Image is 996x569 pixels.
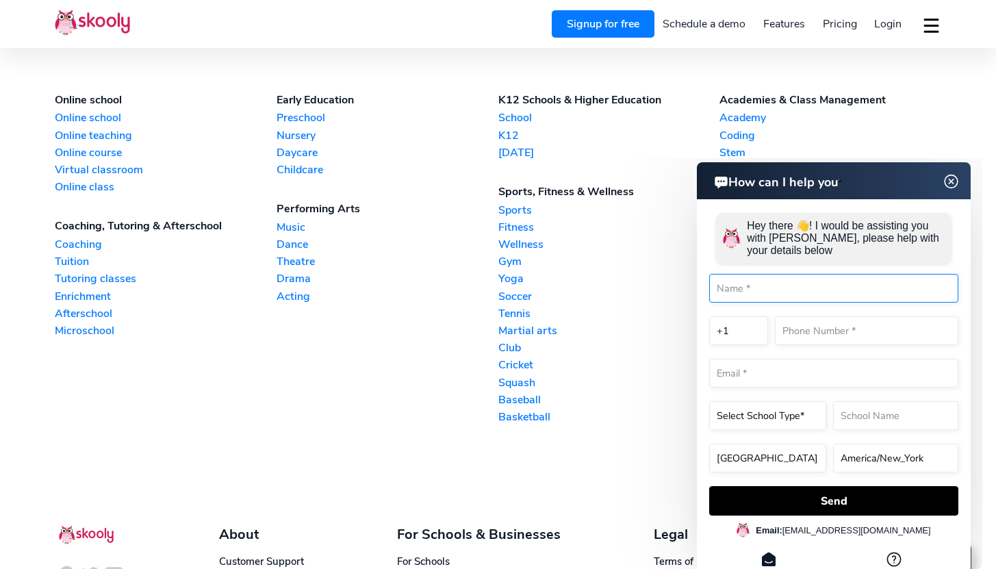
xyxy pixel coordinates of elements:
[55,179,277,194] a: Online class
[397,555,450,568] a: For Schools
[55,237,277,252] a: Coaching
[552,10,654,38] a: Signup for free
[55,92,277,108] div: Online school
[277,254,498,269] a: Theatre
[277,289,498,304] a: Acting
[498,237,720,252] a: Wellness
[498,375,720,390] a: Squash
[654,13,755,35] a: Schedule a demo
[55,9,130,36] img: Skooly
[814,13,866,35] a: Pricing
[397,525,561,544] div: For Schools & Businesses
[719,145,941,160] a: Stem
[277,220,498,235] a: Music
[498,184,720,199] div: Sports, Fitness & Wellness
[754,13,814,35] a: Features
[277,162,498,177] a: Childcare
[277,145,498,160] a: Daycare
[498,357,720,372] a: Cricket
[59,525,114,544] img: Skooly
[55,145,277,160] a: Online course
[277,271,498,286] a: Drama
[874,16,902,31] span: Login
[55,271,277,286] a: Tutoring classes
[277,92,498,108] div: Early Education
[498,92,720,108] div: K12 Schools & Higher Education
[719,110,941,125] a: Academy
[277,201,498,216] div: Performing Arts
[498,220,720,235] a: Fitness
[498,306,720,321] a: Tennis
[921,10,941,41] button: dropdown menu
[277,110,498,125] a: Preschool
[55,110,277,125] a: Online school
[219,555,304,568] a: Customer Support
[277,128,498,143] a: Nursery
[55,306,277,321] a: Afterschool
[823,16,857,31] span: Pricing
[498,392,720,407] a: Baseball
[55,218,277,233] div: Coaching, Tutoring & Afterschool
[719,92,941,108] div: Academies & Class Management
[498,271,720,286] a: Yoga
[498,409,720,425] a: Basketball
[277,237,498,252] a: Dance
[588,158,982,569] iframe: To enrich screen reader interactions, please activate Accessibility in Grammarly extension settings
[219,525,304,544] div: About
[498,110,720,125] a: School
[498,128,720,143] a: K12
[865,13,910,35] a: Login
[498,340,720,355] a: Club
[55,254,277,269] a: Tuition
[498,203,720,218] a: Sports
[498,289,720,304] a: Soccer
[719,128,941,143] a: Coding
[55,162,277,177] a: Virtual classroom
[55,289,277,304] a: Enrichment
[498,323,720,338] a: Martial arts
[55,323,277,338] a: Microschool
[55,128,277,143] a: Online teaching
[498,254,720,269] a: Gym
[498,145,720,160] a: [DATE]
